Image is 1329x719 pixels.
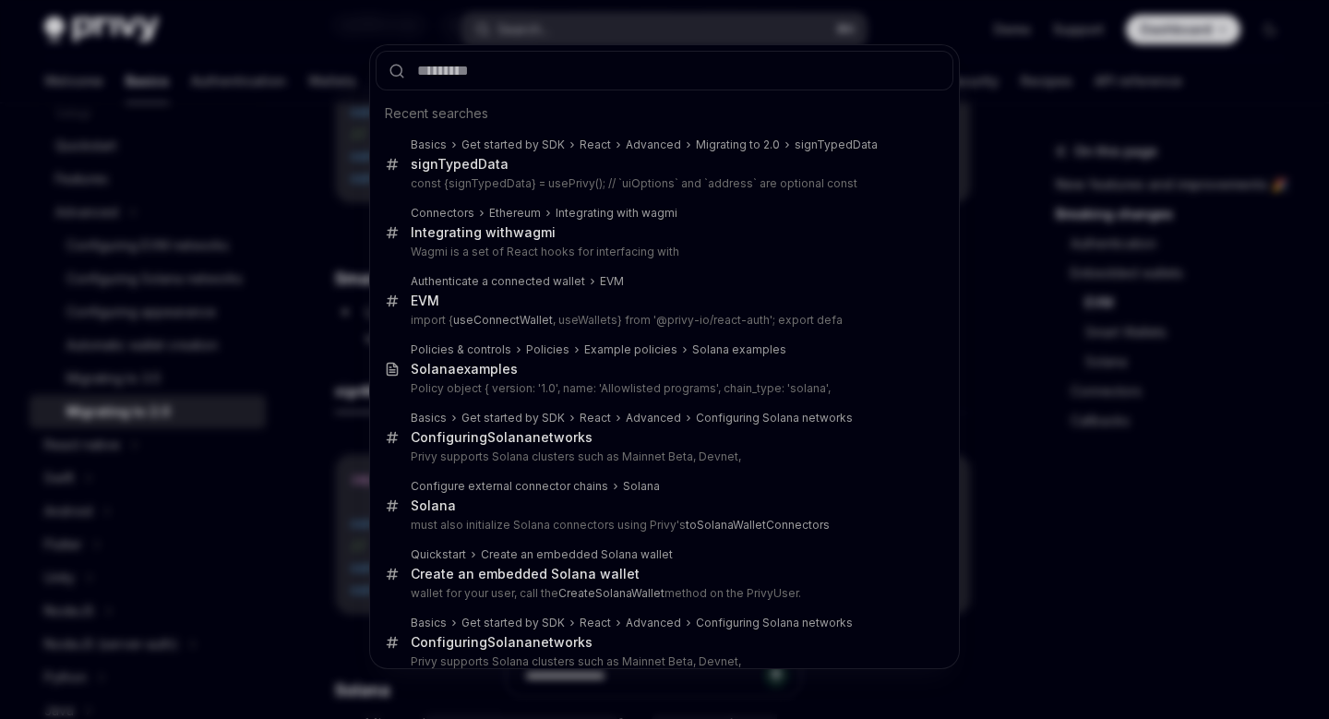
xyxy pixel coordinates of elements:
[580,411,611,425] div: React
[626,411,681,425] div: Advanced
[461,138,565,152] div: Get started by SDK
[487,634,533,650] b: Solana
[411,361,456,377] b: Solana
[696,138,780,152] div: Migrating to 2.0
[411,224,556,241] div: Integrating with
[556,206,677,221] div: Integrating with wagmi
[411,293,439,309] div: EVM
[411,547,466,562] div: Quickstart
[481,547,673,562] div: Create an embedded Solana wallet
[489,206,541,221] div: Ethereum
[411,274,585,289] div: Authenticate a connected wallet
[411,634,593,651] div: Configuring networks
[686,518,830,532] b: toSolanaWalletConnectors
[411,616,447,630] div: Basics
[411,313,915,328] p: import { , useWallets} from '@privy-io/react-auth'; export defa
[411,361,518,377] div: examples
[513,224,556,240] b: wagmi
[623,479,660,494] div: Solana
[461,411,565,425] div: Get started by SDK
[385,104,488,123] span: Recent searches
[411,411,447,425] div: Basics
[411,518,915,533] p: must also initialize Solana connectors using Privy's
[626,138,681,152] div: Advanced
[487,429,533,445] b: Solana
[411,566,640,582] div: Create an embedded Solana wallet
[580,138,611,152] div: React
[526,342,569,357] div: Policies
[411,497,456,514] div: Solana
[411,342,511,357] div: Policies & controls
[411,176,915,191] p: const {signTypedData} = usePrivy(); // `uiOptions` and `address` are optional const
[600,274,624,289] div: EVM
[453,313,553,327] b: useConnectWallet
[411,586,915,601] p: wallet for your user, call the method on the PrivyUser.
[411,138,447,152] div: Basics
[584,342,677,357] div: Example policies
[411,654,915,669] p: Privy supports Solana clusters such as Mainnet Beta, Devnet,
[411,479,608,494] div: Configure external connector chains
[696,411,853,425] div: Configuring Solana networks
[411,381,915,396] p: Policy object { version: '1.0', name: 'Allowlisted programs', chain_type: 'solana',
[461,616,565,630] div: Get started by SDK
[411,429,593,446] div: Configuring networks
[558,586,664,600] b: CreateSolanaWallet
[692,342,786,357] div: Solana examples
[795,138,878,151] b: signTypedData
[411,206,474,221] div: Connectors
[696,616,853,630] div: Configuring Solana networks
[411,449,915,464] p: Privy supports Solana clusters such as Mainnet Beta, Devnet,
[411,245,915,259] p: Wagmi is a set of React hooks for interfacing with
[411,156,509,172] b: signTypedData
[580,616,611,630] div: React
[626,616,681,630] div: Advanced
